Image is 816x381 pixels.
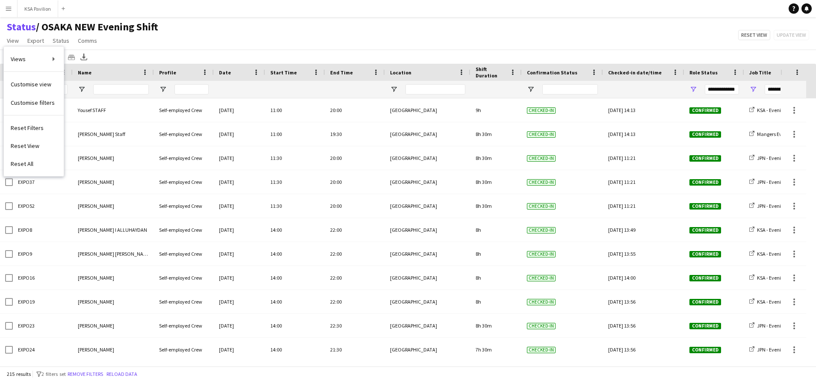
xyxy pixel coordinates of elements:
[13,290,73,313] div: EXPO19
[749,69,771,76] span: Job Title
[325,290,385,313] div: 22:00
[78,251,151,257] span: [PERSON_NAME] [PERSON_NAME]
[470,338,522,361] div: 7h 30m
[78,322,114,329] span: [PERSON_NAME]
[66,369,105,379] button: Remove filters
[608,242,679,266] div: [DATE] 13:55
[470,242,522,266] div: 8h
[390,69,411,76] span: Location
[78,69,92,76] span: Name
[749,86,757,93] button: Open Filter Menu
[41,371,66,377] span: 2 filters set
[689,69,718,76] span: Role Status
[757,346,797,353] span: JPN - Evening Shift
[74,35,101,46] a: Comms
[79,52,89,62] app-action-btn: Export XLSX
[4,137,64,155] a: Reset View
[78,107,106,113] span: Yousef STAFF
[214,290,265,313] div: [DATE]
[154,338,214,361] div: Self-employed Crew
[749,203,797,209] a: JPN - Evening Shift
[749,322,797,329] a: JPN - Evening Shift
[154,122,214,146] div: Self-employed Crew
[608,170,679,194] div: [DATE] 11:21
[608,98,679,122] div: [DATE] 14:13
[265,242,325,266] div: 14:00
[749,227,797,233] a: KSA - Evening Shift
[689,203,721,210] span: Confirmed
[405,84,465,95] input: Location Filter Input
[749,155,797,161] a: JPN - Evening Shift
[265,290,325,313] div: 14:00
[385,122,470,146] div: [GEOGRAPHIC_DATA]
[749,275,797,281] a: KSA - Evening Shift
[325,314,385,337] div: 22:30
[78,227,147,233] span: [PERSON_NAME] I ALLUHAYDAN
[689,107,721,114] span: Confirmed
[527,299,556,305] span: Checked-in
[53,37,69,44] span: Status
[385,290,470,313] div: [GEOGRAPHIC_DATA]
[159,86,167,93] button: Open Filter Menu
[385,146,470,170] div: [GEOGRAPHIC_DATA]
[385,170,470,194] div: [GEOGRAPHIC_DATA]
[11,124,44,132] span: Reset Filters
[757,275,797,281] span: KSA - Evening Shift
[385,338,470,361] div: [GEOGRAPHIC_DATA]
[757,203,797,209] span: JPN - Evening Shift
[527,179,556,186] span: Checked-in
[219,69,231,76] span: Date
[470,266,522,289] div: 8h
[470,218,522,242] div: 8h
[527,155,556,162] span: Checked-in
[385,242,470,266] div: [GEOGRAPHIC_DATA]
[7,37,19,44] span: View
[749,251,797,257] a: KSA - Evening Shift
[527,347,556,353] span: Checked-in
[608,338,679,361] div: [DATE] 13:56
[4,119,64,137] a: Reset Filters
[265,122,325,146] div: 11:00
[78,275,114,281] span: [PERSON_NAME]
[608,69,662,76] span: Checked-in date/time
[385,218,470,242] div: [GEOGRAPHIC_DATA]
[527,275,556,281] span: Checked-in
[214,338,265,361] div: [DATE]
[214,146,265,170] div: [DATE]
[4,94,64,112] a: Customise filters
[214,314,265,337] div: [DATE]
[49,35,73,46] a: Status
[36,21,158,33] span: OSAKA NEW Evening Shift
[470,314,522,337] div: 8h 30m
[527,227,556,233] span: Checked-in
[527,203,556,210] span: Checked-in
[13,218,73,242] div: EXPO8
[265,170,325,194] div: 11:30
[689,299,721,305] span: Confirmed
[527,86,535,93] button: Open Filter Menu
[470,146,522,170] div: 8h 30m
[265,98,325,122] div: 11:00
[608,194,679,218] div: [DATE] 11:21
[608,122,679,146] div: [DATE] 14:13
[159,69,176,76] span: Profile
[78,155,114,161] span: [PERSON_NAME]
[18,0,58,17] button: KSA Pavilion
[154,242,214,266] div: Self-employed Crew
[93,84,149,95] input: Name Filter Input
[325,338,385,361] div: 21:30
[385,266,470,289] div: [GEOGRAPHIC_DATA]
[325,122,385,146] div: 19:30
[7,21,36,33] a: Status
[689,86,697,93] button: Open Filter Menu
[11,99,55,106] span: Customise filters
[154,290,214,313] div: Self-employed Crew
[174,84,209,95] input: Profile Filter Input
[689,323,721,329] span: Confirmed
[214,170,265,194] div: [DATE]
[265,314,325,337] div: 14:00
[325,194,385,218] div: 20:00
[542,84,598,95] input: Confirmation Status Filter Input
[385,194,470,218] div: [GEOGRAPHIC_DATA]
[527,323,556,329] span: Checked-in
